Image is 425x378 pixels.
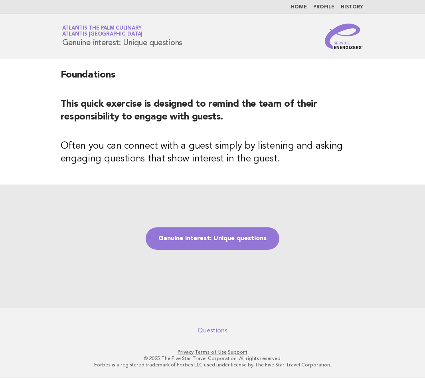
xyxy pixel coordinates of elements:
h2: Foundations [61,69,365,88]
a: Genuine interest: Unique questions [146,227,279,250]
span: Atlantis [GEOGRAPHIC_DATA] [62,32,143,37]
a: Home [291,5,307,10]
a: Atlantis The Palm CulinaryAtlantis [GEOGRAPHIC_DATA] [62,26,143,37]
a: Terms of Use [195,349,227,355]
h3: Often you can connect with a guest simply by listening and asking engaging questions that show in... [61,140,365,165]
a: History [341,5,363,10]
a: Privacy [178,349,194,355]
h2: This quick exercise is designed to remind the team of their responsibility to engage with guests. [61,98,365,130]
p: · · [11,349,414,355]
a: Profile [313,5,334,10]
a: Questions [198,326,227,334]
a: Support [228,349,247,355]
h1: Genuine interest: Unique questions [62,26,183,47]
p: © 2025 The Five Star Travel Corporation. All rights reserved. [11,355,414,362]
img: Service Energizers [325,24,363,49]
p: Forbes is a registered trademark of Forbes LLC used under license by The Five Star Travel Corpora... [11,362,414,368]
